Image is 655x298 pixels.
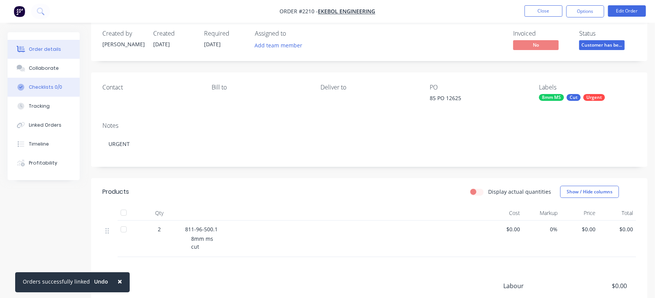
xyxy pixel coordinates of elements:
[489,225,520,233] span: $0.00
[23,278,90,285] div: Orders successfully linked
[513,30,570,37] div: Invoiced
[598,205,636,221] div: Total
[118,276,122,287] span: ×
[102,40,144,48] div: [PERSON_NAME]
[14,6,25,17] img: Factory
[608,5,646,17] button: Edit Order
[29,65,59,72] div: Collaborate
[212,84,309,91] div: Bill to
[29,84,62,91] div: Checklists 0/0
[29,141,49,147] div: Timeline
[526,225,558,233] span: 0%
[255,40,306,50] button: Add team member
[153,41,170,48] span: [DATE]
[191,235,213,250] span: 8mm ms cut
[102,122,636,129] div: Notes
[564,225,595,233] span: $0.00
[29,160,57,166] div: Profitability
[110,272,130,290] button: Close
[137,205,182,221] div: Qty
[571,281,627,290] span: $0.00
[561,205,598,221] div: Price
[280,8,318,15] span: Order #2210 -
[539,94,564,101] div: 8mm MS
[525,5,562,17] button: Close
[153,30,195,37] div: Created
[318,8,375,15] a: Ekebol Engineering
[8,78,80,97] button: Checklists 0/0
[579,30,636,37] div: Status
[8,40,80,59] button: Order details
[29,103,50,110] div: Tracking
[185,226,218,233] span: 811-96-500.1
[204,41,221,48] span: [DATE]
[8,97,80,116] button: Tracking
[566,5,604,17] button: Options
[513,40,559,50] span: No
[560,186,619,198] button: Show / Hide columns
[485,205,523,221] div: Cost
[251,40,306,50] button: Add team member
[579,40,625,50] span: Customer has be...
[523,205,561,221] div: Markup
[539,84,636,91] div: Labels
[102,30,144,37] div: Created by
[321,84,418,91] div: Deliver to
[29,46,61,53] div: Order details
[8,59,80,78] button: Collaborate
[602,225,633,233] span: $0.00
[102,187,129,196] div: Products
[102,84,199,91] div: Contact
[567,94,581,101] div: Cut
[90,276,112,287] button: Undo
[29,122,61,129] div: Linked Orders
[102,132,636,155] div: URGENT
[503,281,571,290] span: Labour
[579,40,625,52] button: Customer has be...
[204,30,246,37] div: Required
[430,94,525,105] div: 85 PO 12625
[8,116,80,135] button: Linked Orders
[158,225,161,233] span: 2
[430,84,527,91] div: PO
[488,188,551,196] label: Display actual quantities
[255,30,331,37] div: Assigned to
[583,94,605,101] div: Urgent
[8,135,80,154] button: Timeline
[8,154,80,173] button: Profitability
